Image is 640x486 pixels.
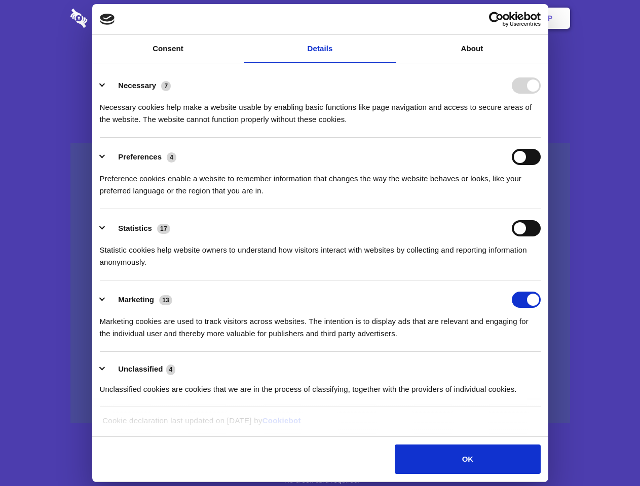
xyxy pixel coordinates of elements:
a: Usercentrics Cookiebot - opens in a new window [452,12,541,27]
h1: Eliminate Slack Data Loss. [70,46,570,82]
span: 4 [167,152,176,163]
label: Preferences [118,152,162,161]
a: Contact [411,3,458,34]
div: Marketing cookies are used to track visitors across websites. The intention is to display ads tha... [100,308,541,340]
div: Cookie declaration last updated on [DATE] by [95,415,545,434]
label: Marketing [118,295,154,304]
a: Pricing [297,3,342,34]
label: Necessary [118,81,156,90]
a: Wistia video thumbnail [70,143,570,424]
img: logo-wordmark-white-trans-d4663122ce5f474addd5e946df7df03e33cb6a1c49d2221995e7729f52c070b2.svg [70,9,157,28]
button: Unclassified (4) [100,363,182,376]
h4: Auto-redaction of sensitive data, encrypted data sharing and self-destructing private chats. Shar... [70,92,570,126]
a: Details [244,35,396,63]
a: Cookiebot [262,416,301,425]
button: Marketing (13) [100,292,179,308]
span: 13 [159,295,172,305]
div: Statistic cookies help website owners to understand how visitors interact with websites by collec... [100,236,541,268]
a: Login [460,3,504,34]
label: Statistics [118,224,152,232]
img: logo [100,14,115,25]
iframe: Drift Widget Chat Controller [589,435,628,474]
button: Statistics (17) [100,220,177,236]
div: Preference cookies enable a website to remember information that changes the way the website beha... [100,165,541,197]
span: 7 [161,81,171,91]
span: 4 [166,364,176,375]
div: Necessary cookies help make a website usable by enabling basic functions like page navigation and... [100,94,541,126]
div: Unclassified cookies are cookies that we are in the process of classifying, together with the pro... [100,376,541,395]
button: Necessary (7) [100,77,177,94]
a: About [396,35,548,63]
a: Consent [92,35,244,63]
button: Preferences (4) [100,149,183,165]
button: OK [395,444,540,474]
span: 17 [157,224,170,234]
